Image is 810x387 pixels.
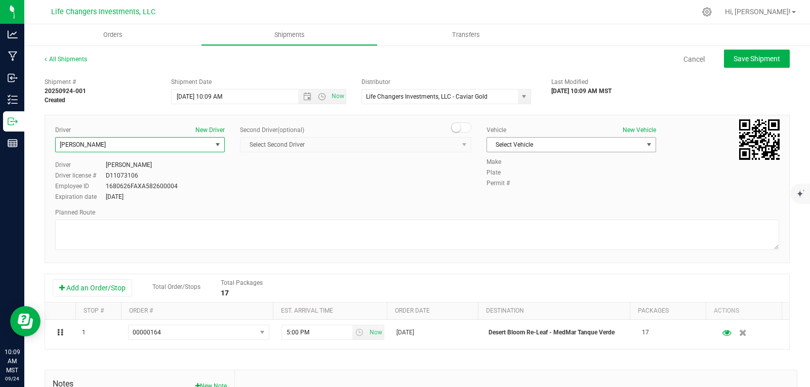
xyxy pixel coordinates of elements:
[396,328,414,337] span: [DATE]
[487,168,517,177] label: Plate
[623,125,656,135] button: New Vehicle
[53,279,132,296] button: Add an Order/Stop
[368,325,385,340] span: Set Current date
[240,125,304,135] label: Second Driver
[261,30,318,39] span: Shipments
[638,307,669,314] a: Packages
[551,88,612,95] strong: [DATE] 10:09 AM MST
[487,157,517,166] label: Make
[362,90,513,104] input: Select
[8,138,18,148] inline-svg: Reports
[55,125,71,135] label: Driver
[739,119,780,160] qrcode: 20250924-001
[518,90,531,104] span: select
[683,54,705,64] a: Cancel
[734,55,780,63] span: Save Shipment
[82,328,86,337] span: 1
[487,125,506,135] label: Vehicle
[106,160,152,169] div: [PERSON_NAME]
[221,279,263,286] span: Total Packages
[739,119,780,160] img: Scan me!
[106,192,124,201] div: [DATE]
[438,30,494,39] span: Transfers
[281,307,333,314] a: Est. arrival time
[8,29,18,39] inline-svg: Analytics
[221,289,229,297] strong: 17
[60,141,106,148] span: [PERSON_NAME]
[8,51,18,61] inline-svg: Manufacturing
[487,179,517,188] label: Permit #
[152,283,200,290] span: Total Order/Stops
[129,307,153,314] a: Order #
[24,24,201,46] a: Orders
[643,138,656,152] span: select
[55,192,106,201] label: Expiration date
[352,325,367,339] span: select
[487,138,643,152] span: Select Vehicle
[51,8,155,16] span: Life Changers Investments, LLC
[395,307,430,314] a: Order date
[106,182,178,191] div: 1680626FAXA582600004
[725,8,791,16] span: Hi, [PERSON_NAME]!
[133,329,161,336] span: 00000164
[10,306,40,336] iframe: Resource center
[367,325,384,339] span: select
[8,95,18,105] inline-svg: Inventory
[212,138,224,152] span: select
[256,325,268,339] span: select
[701,7,713,17] div: Manage settings
[106,171,138,180] div: D11073106
[45,97,65,104] strong: Created
[8,73,18,83] inline-svg: Inbound
[642,328,649,337] span: 17
[551,77,588,87] label: Last Modified
[313,93,331,101] span: Open the time view
[195,125,225,135] button: New Driver
[299,93,316,101] span: Open the date view
[45,77,156,87] span: Shipment #
[277,126,304,134] span: (optional)
[55,171,106,180] label: Driver license #
[724,50,790,68] button: Save Shipment
[55,160,106,169] label: Driver
[486,307,524,314] a: Destination
[55,209,95,216] span: Planned Route
[84,307,104,314] a: Stop #
[90,30,136,39] span: Orders
[171,77,212,87] label: Shipment Date
[201,24,378,46] a: Shipments
[329,89,346,104] span: Set Current date
[489,328,630,337] p: Desert Bloom Re-Leaf - MedMar Tanque Verde
[361,77,390,87] label: Distributor
[55,182,106,191] label: Employee ID
[8,116,18,126] inline-svg: Outbound
[706,303,782,320] th: Actions
[378,24,554,46] a: Transfers
[45,88,86,95] strong: 20250924-001
[5,375,20,382] p: 09/24
[45,56,87,63] a: All Shipments
[5,348,20,375] p: 10:09 AM MST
